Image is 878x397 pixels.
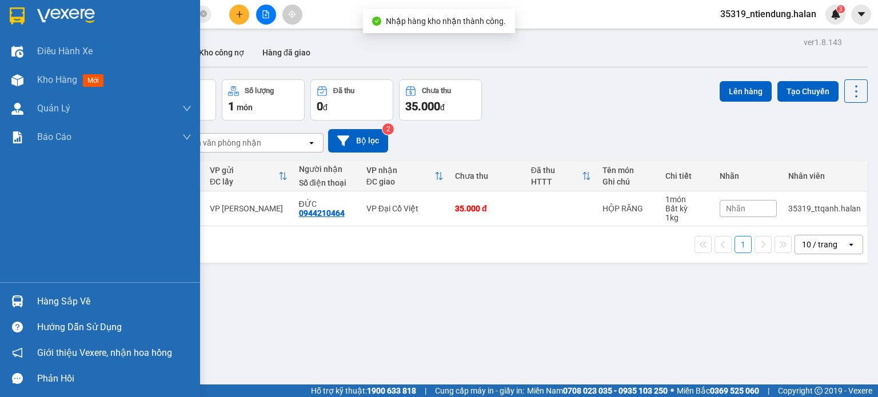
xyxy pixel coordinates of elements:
span: đ [323,103,328,112]
span: món [237,103,253,112]
strong: 1900 633 818 [367,386,416,395]
div: ĐC giao [366,177,434,186]
strong: 0369 525 060 [710,386,759,395]
span: Giới thiệu Vexere, nhận hoa hồng [37,346,172,360]
span: question-circle [12,322,23,332]
span: plus [236,10,244,18]
img: icon-new-feature [831,9,841,19]
span: | [768,384,769,397]
span: | [425,384,426,397]
span: copyright [815,387,823,395]
div: HỘP RĂNG [602,204,654,213]
div: Phản hồi [37,370,191,387]
span: Điều hành xe [37,44,93,58]
strong: 0708 023 035 - 0935 103 250 [563,386,668,395]
img: solution-icon [11,131,23,143]
img: warehouse-icon [11,103,23,115]
img: warehouse-icon [11,295,23,307]
svg: open [307,138,316,147]
svg: open [847,240,856,249]
div: Số điện thoại [299,178,355,187]
button: aim [282,5,302,25]
button: Bộ lọc [328,129,388,153]
div: ĐC lấy [210,177,278,186]
div: Nhãn [720,171,777,181]
button: Đã thu0đ [310,79,393,121]
div: 35.000 đ [455,204,520,213]
span: 0 [317,99,323,113]
div: Nhân viên [788,171,861,181]
button: 1 [735,236,752,253]
span: close-circle [200,9,207,20]
div: Chi tiết [665,171,708,181]
div: Đã thu [333,87,354,95]
button: Số lượng1món [222,79,305,121]
div: 1 kg [665,213,708,222]
span: mới [83,74,103,87]
div: VP Đại Cồ Việt [366,204,444,213]
button: file-add [256,5,276,25]
span: Miền Bắc [677,384,759,397]
div: Chưa thu [455,171,520,181]
button: Kho công nợ [190,39,253,66]
span: caret-down [856,9,867,19]
div: Đã thu [531,166,582,175]
span: 3 [839,5,843,13]
div: ĐỨC [299,199,355,208]
div: 1 món [665,195,708,204]
span: Nhập hàng kho nhận thành công. [386,17,506,26]
div: Chọn văn phòng nhận [182,137,261,149]
div: VP nhận [366,166,434,175]
div: Bất kỳ [665,204,708,213]
th: Toggle SortBy [361,161,449,191]
button: caret-down [851,5,871,25]
span: Quản Lý [37,101,70,115]
sup: 2 [382,123,394,135]
span: 35319_ntiendung.halan [711,7,825,21]
div: Tên món [602,166,654,175]
button: Lên hàng [720,81,772,102]
div: VP gửi [210,166,278,175]
sup: 3 [837,5,845,13]
div: HTTT [531,177,582,186]
span: notification [12,347,23,358]
div: VP [PERSON_NAME] [210,204,287,213]
span: Nhãn [726,204,745,213]
span: close-circle [200,10,207,17]
span: Hỗ trợ kỹ thuật: [311,384,416,397]
button: Chưa thu35.000đ [399,79,482,121]
div: 0944210464 [299,208,345,218]
span: check-circle [372,17,381,26]
img: warehouse-icon [11,46,23,58]
div: 35319_ttqanh.halan [788,204,861,213]
span: down [182,104,191,113]
th: Toggle SortBy [204,161,293,191]
span: ⚪️ [671,388,674,393]
div: Chưa thu [422,87,451,95]
span: 35.000 [405,99,440,113]
button: plus [229,5,249,25]
div: Hướng dẫn sử dụng [37,319,191,336]
span: aim [288,10,296,18]
span: file-add [262,10,270,18]
div: 10 / trang [802,239,837,250]
span: Kho hàng [37,74,77,85]
span: Cung cấp máy in - giấy in: [435,384,524,397]
img: warehouse-icon [11,74,23,86]
span: đ [440,103,445,112]
span: Miền Nam [527,384,668,397]
span: down [182,133,191,142]
div: Số lượng [245,87,274,95]
span: message [12,373,23,384]
button: Tạo Chuyến [777,81,839,102]
img: logo-vxr [10,7,25,25]
div: Người nhận [299,165,355,174]
div: Ghi chú [602,177,654,186]
div: Hàng sắp về [37,293,191,310]
button: Hàng đã giao [253,39,320,66]
th: Toggle SortBy [525,161,597,191]
span: Báo cáo [37,130,71,144]
div: ver 1.8.143 [804,36,842,49]
span: 1 [228,99,234,113]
